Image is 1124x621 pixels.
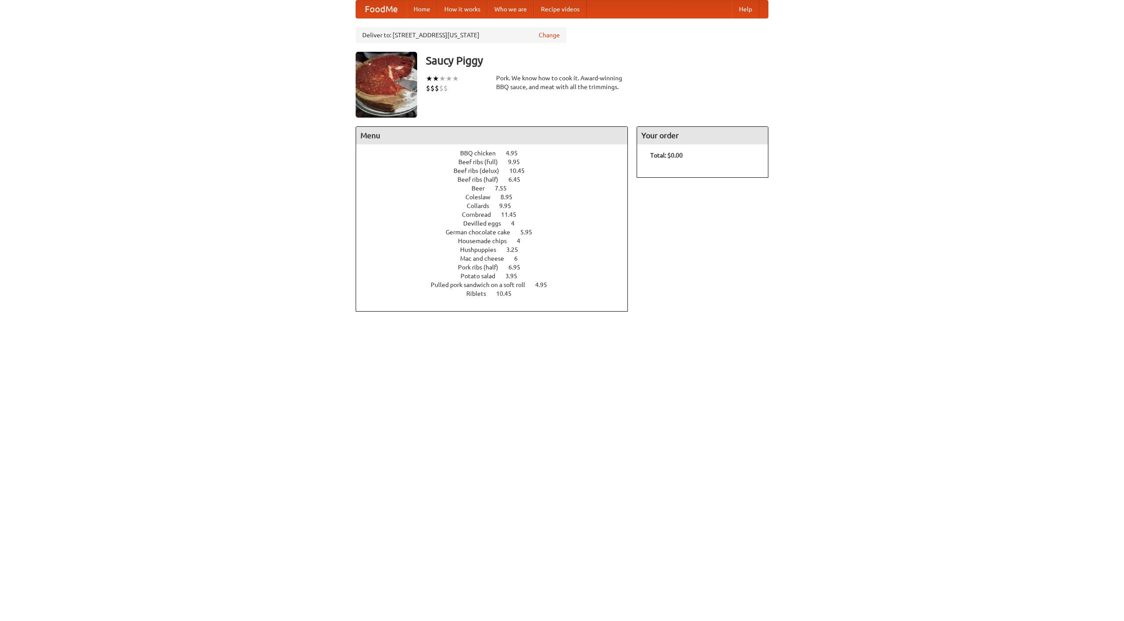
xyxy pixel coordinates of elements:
a: Beef ribs (delux) 10.45 [454,167,541,174]
span: German chocolate cake [446,229,519,236]
span: 4.95 [535,281,556,288]
span: 7.55 [495,185,515,192]
li: $ [443,83,448,93]
span: 10.45 [496,290,520,297]
span: Collards [467,202,498,209]
span: 9.95 [508,158,529,165]
span: 4 [511,220,523,227]
b: Total: $0.00 [650,152,683,159]
div: Deliver to: [STREET_ADDRESS][US_STATE] [356,27,566,43]
span: Mac and cheese [460,255,513,262]
span: 4.95 [506,150,526,157]
span: BBQ chicken [460,150,504,157]
a: Potato salad 3.95 [461,273,533,280]
div: Pork. We know how to cook it. Award-winning BBQ sauce, and meat with all the trimmings. [496,74,628,91]
span: 11.45 [501,211,525,218]
span: 6.45 [508,176,529,183]
span: Hushpuppies [460,246,505,253]
li: $ [426,83,430,93]
span: 3.25 [506,246,527,253]
span: Beef ribs (half) [458,176,507,183]
a: FoodMe [356,0,407,18]
a: Recipe videos [534,0,587,18]
h3: Saucy Piggy [426,52,768,69]
span: Cornbread [462,211,500,218]
span: 3.95 [505,273,526,280]
span: 8.95 [501,194,521,201]
span: 5.95 [520,229,541,236]
a: Coleslaw 8.95 [465,194,529,201]
a: Housemade chips 4 [458,237,537,244]
li: ★ [446,74,452,83]
a: Beef ribs (full) 9.95 [458,158,536,165]
span: 10.45 [509,167,533,174]
a: BBQ chicken 4.95 [460,150,534,157]
h4: Your order [637,127,768,144]
li: ★ [452,74,459,83]
span: Pulled pork sandwich on a soft roll [431,281,534,288]
a: How it works [437,0,487,18]
li: $ [435,83,439,93]
a: Collards 9.95 [467,202,527,209]
a: German chocolate cake 5.95 [446,229,548,236]
li: ★ [439,74,446,83]
a: Riblets 10.45 [466,290,528,297]
a: Cornbread 11.45 [462,211,533,218]
img: angular.jpg [356,52,417,118]
span: Riblets [466,290,495,297]
a: Hushpuppies 3.25 [460,246,534,253]
span: Beef ribs (full) [458,158,507,165]
span: Coleslaw [465,194,499,201]
span: Pork ribs (half) [458,264,507,271]
span: Beer [472,185,494,192]
li: $ [439,83,443,93]
a: Pork ribs (half) 6.95 [458,264,537,271]
a: Devilled eggs 4 [463,220,531,227]
a: Mac and cheese 6 [460,255,534,262]
li: $ [430,83,435,93]
a: Change [539,31,560,39]
a: Help [732,0,759,18]
a: Home [407,0,437,18]
span: Potato salad [461,273,504,280]
span: Devilled eggs [463,220,510,227]
span: 4 [517,237,529,244]
span: Beef ribs (delux) [454,167,508,174]
span: Housemade chips [458,237,515,244]
a: Who we are [487,0,534,18]
li: ★ [426,74,432,83]
span: 6.95 [508,264,529,271]
span: 9.95 [499,202,520,209]
span: 6 [514,255,526,262]
li: ★ [432,74,439,83]
a: Beef ribs (half) 6.45 [458,176,537,183]
a: Beer 7.55 [472,185,523,192]
h4: Menu [356,127,627,144]
a: Pulled pork sandwich on a soft roll 4.95 [431,281,563,288]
